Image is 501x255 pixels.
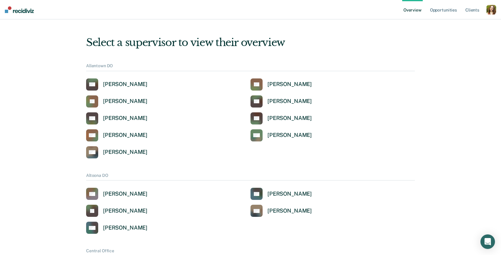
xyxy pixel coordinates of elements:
[250,129,312,141] a: [PERSON_NAME]
[103,149,147,156] div: [PERSON_NAME]
[250,78,312,91] a: [PERSON_NAME]
[103,207,147,214] div: [PERSON_NAME]
[103,190,147,197] div: [PERSON_NAME]
[103,115,147,122] div: [PERSON_NAME]
[250,188,312,200] a: [PERSON_NAME]
[267,81,312,88] div: [PERSON_NAME]
[86,78,147,91] a: [PERSON_NAME]
[86,129,147,141] a: [PERSON_NAME]
[86,146,147,158] a: [PERSON_NAME]
[267,132,312,139] div: [PERSON_NAME]
[250,112,312,124] a: [PERSON_NAME]
[480,234,495,249] div: Open Intercom Messenger
[103,224,147,231] div: [PERSON_NAME]
[86,95,147,108] a: [PERSON_NAME]
[86,112,147,124] a: [PERSON_NAME]
[86,63,415,71] div: Allentown DO
[86,222,147,234] a: [PERSON_NAME]
[86,188,147,200] a: [PERSON_NAME]
[267,98,312,105] div: [PERSON_NAME]
[267,207,312,214] div: [PERSON_NAME]
[86,36,415,49] div: Select a supervisor to view their overview
[86,205,147,217] a: [PERSON_NAME]
[250,95,312,108] a: [PERSON_NAME]
[267,115,312,122] div: [PERSON_NAME]
[86,173,415,181] div: Altoona DO
[5,6,34,13] img: Recidiviz
[103,98,147,105] div: [PERSON_NAME]
[103,132,147,139] div: [PERSON_NAME]
[250,205,312,217] a: [PERSON_NAME]
[267,190,312,197] div: [PERSON_NAME]
[103,81,147,88] div: [PERSON_NAME]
